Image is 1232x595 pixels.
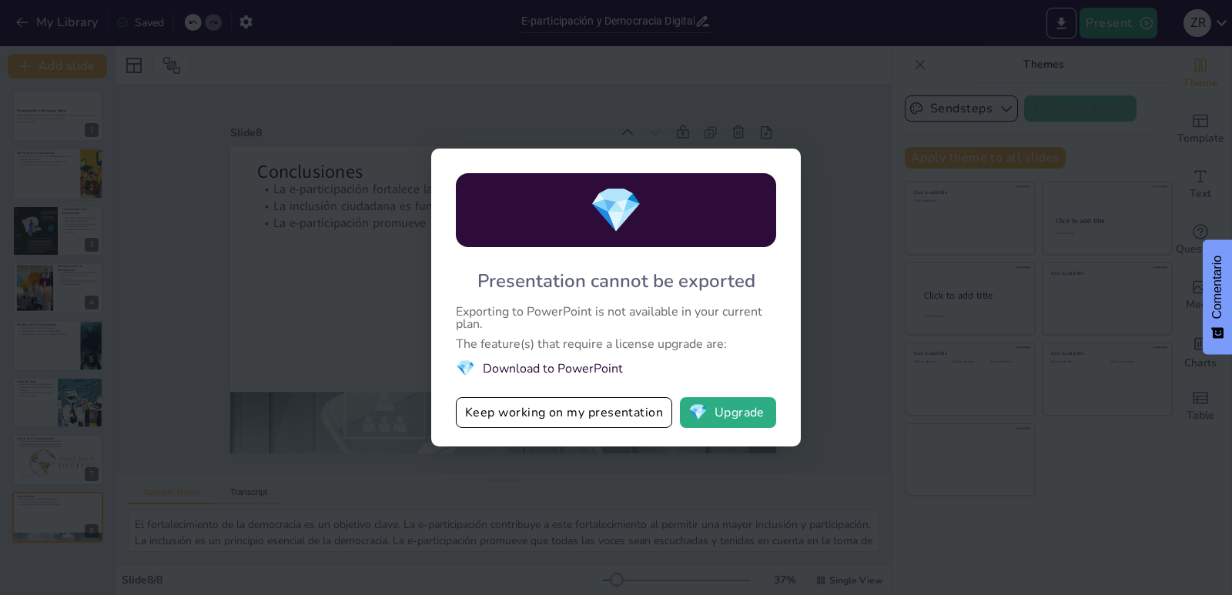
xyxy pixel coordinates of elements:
[456,306,776,330] div: Exporting to PowerPoint is not available in your current plan.
[688,405,708,420] span: diamond
[456,397,672,428] button: Keep working on my presentation
[680,397,776,428] button: diamondUpgrade
[1210,256,1224,319] font: Comentario
[456,338,776,350] div: The feature(s) that require a license upgrade are:
[477,269,755,293] div: Presentation cannot be exported
[456,358,776,379] li: Download to PowerPoint
[456,358,475,379] span: diamond
[1203,240,1232,355] button: Comentarios - Mostrar encuesta
[589,181,643,240] span: diamond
